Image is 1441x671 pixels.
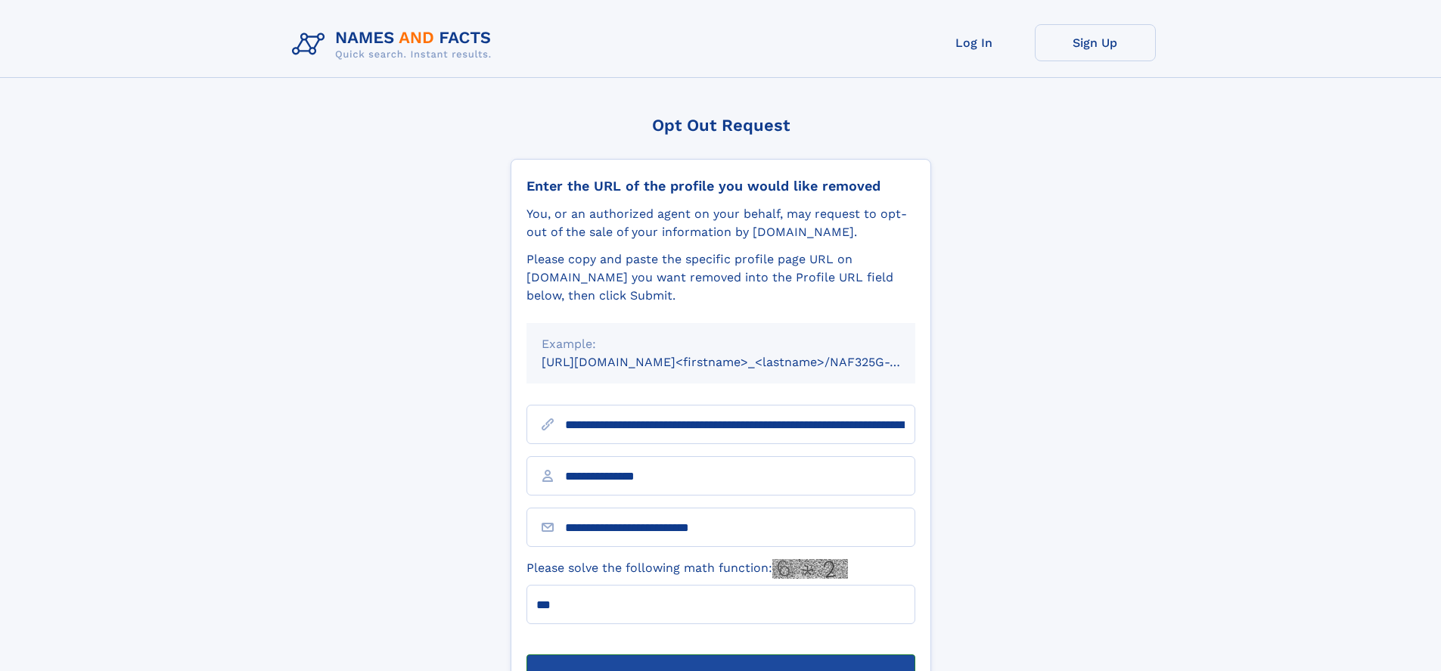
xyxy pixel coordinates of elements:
[526,205,915,241] div: You, or an authorized agent on your behalf, may request to opt-out of the sale of your informatio...
[526,178,915,194] div: Enter the URL of the profile you would like removed
[526,559,848,579] label: Please solve the following math function:
[1035,24,1156,61] a: Sign Up
[526,250,915,305] div: Please copy and paste the specific profile page URL on [DOMAIN_NAME] you want removed into the Pr...
[286,24,504,65] img: Logo Names and Facts
[542,355,944,369] small: [URL][DOMAIN_NAME]<firstname>_<lastname>/NAF325G-xxxxxxxx
[542,335,900,353] div: Example:
[511,116,931,135] div: Opt Out Request
[914,24,1035,61] a: Log In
